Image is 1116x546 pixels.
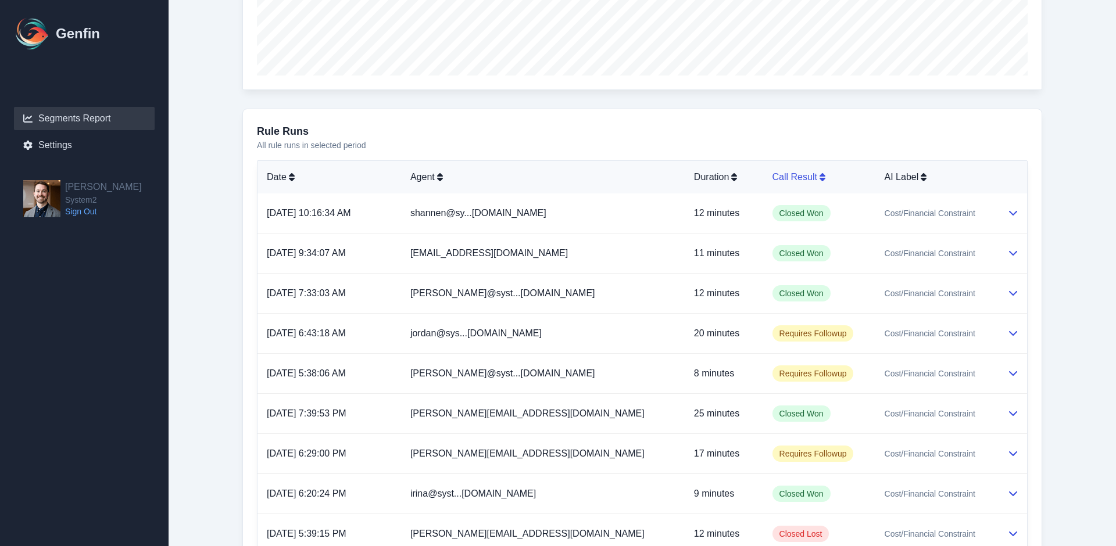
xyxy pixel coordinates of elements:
[694,286,754,300] p: 12 minutes
[410,529,645,538] span: [PERSON_NAME][EMAIL_ADDRESS][DOMAIN_NAME]
[694,527,754,541] p: 12 minutes
[257,139,1028,151] p: All rule runs in selected period
[772,325,854,342] span: Requires Followup
[267,368,346,378] span: [DATE] 5:38:06 AM
[267,170,392,184] div: Date
[65,206,142,217] a: Sign Out
[772,446,854,462] span: Requires Followup
[694,407,754,421] p: 25 minutes
[885,328,975,339] span: Cost/Financial Constraint
[410,328,542,338] span: jordan@sys...[DOMAIN_NAME]
[410,488,536,498] span: irina@syst...[DOMAIN_NAME]
[885,528,975,540] span: Cost/Financial Constraint
[772,365,854,382] span: Requires Followup
[694,447,754,461] p: 17 minutes
[267,488,346,498] span: [DATE] 6:20:24 PM
[410,448,645,458] span: [PERSON_NAME][EMAIL_ADDRESS][DOMAIN_NAME]
[410,208,546,218] span: shannen@sy...[DOMAIN_NAME]
[772,285,831,301] span: Closed Won
[772,205,831,221] span: Closed Won
[267,248,346,258] span: [DATE] 9:34:07 AM
[885,207,975,219] span: Cost/Financial Constraint
[267,408,346,418] span: [DATE] 7:39:53 PM
[694,326,754,340] p: 20 minutes
[410,248,568,258] span: [EMAIL_ADDRESS][DOMAIN_NAME]
[410,288,595,298] span: [PERSON_NAME]@syst...[DOMAIN_NAME]
[56,24,100,43] h1: Genfin
[14,134,155,157] a: Settings
[694,246,754,260] p: 11 minutes
[410,368,595,378] span: [PERSON_NAME]@syst...[DOMAIN_NAME]
[772,486,831,502] span: Closed Won
[267,529,346,538] span: [DATE] 5:39:15 PM
[267,448,346,458] span: [DATE] 6:29:00 PM
[772,405,831,422] span: Closed Won
[14,15,51,52] img: Logo
[885,247,975,259] span: Cost/Financial Constraint
[885,288,975,299] span: Cost/Financial Constraint
[772,170,866,184] div: Call Result
[694,206,754,220] p: 12 minutes
[694,487,754,501] p: 9 minutes
[694,367,754,380] p: 8 minutes
[257,123,1028,139] h3: Rule Runs
[772,245,831,261] span: Closed Won
[885,170,989,184] div: AI Label
[772,526,829,542] span: Closed Lost
[885,488,975,500] span: Cost/Financial Constraint
[694,170,754,184] div: Duration
[885,408,975,419] span: Cost/Financial Constraint
[410,170,675,184] div: Agent
[65,180,142,194] h2: [PERSON_NAME]
[410,408,645,418] span: [PERSON_NAME][EMAIL_ADDRESS][DOMAIN_NAME]
[885,448,975,459] span: Cost/Financial Constraint
[267,208,351,218] span: [DATE] 10:16:34 AM
[885,368,975,379] span: Cost/Financial Constraint
[14,107,155,130] a: Segments Report
[267,288,346,298] span: [DATE] 7:33:03 AM
[23,180,60,217] img: Jordan Stamman
[267,328,346,338] span: [DATE] 6:43:18 AM
[65,194,142,206] span: System2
